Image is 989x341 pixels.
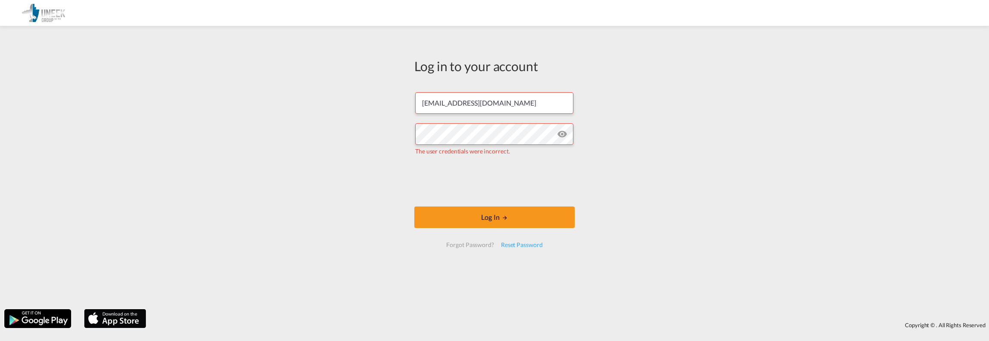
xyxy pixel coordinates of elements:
span: The user credentials were incorrect. [415,147,510,155]
iframe: reCAPTCHA [429,164,560,198]
div: Reset Password [498,237,546,253]
md-icon: icon-eye-off [557,129,567,139]
div: Log in to your account [414,57,575,75]
img: google.png [3,308,72,329]
button: LOGIN [414,206,575,228]
div: Forgot Password? [443,237,497,253]
img: d96120a0acfa11edb9087d597448d221.png [13,3,71,23]
img: apple.png [83,308,147,329]
div: Copyright © . All Rights Reserved [150,318,989,332]
input: Enter email/phone number [415,92,573,114]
